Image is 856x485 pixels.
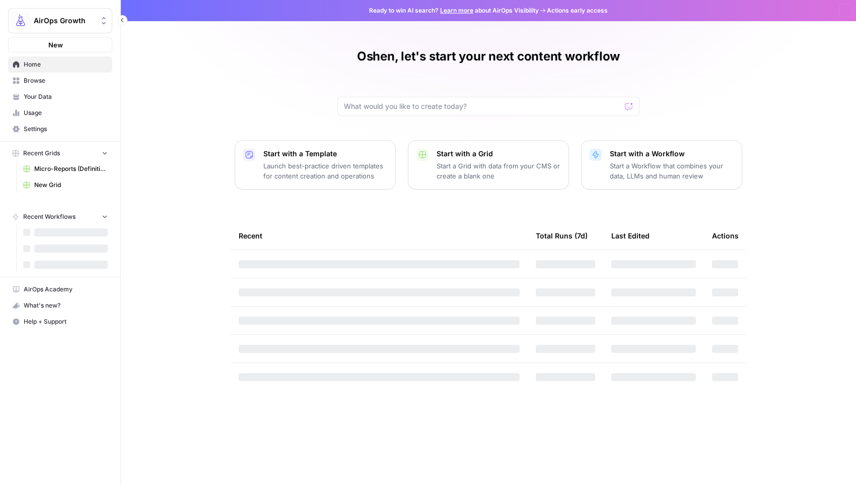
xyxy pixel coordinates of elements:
h1: Oshen, let's start your next content workflow [357,48,620,65]
div: What's new? [9,298,112,313]
span: New Grid [34,180,108,190]
input: What would you like to create today? [344,101,621,111]
button: Recent Grids [8,146,112,161]
span: AirOps Academy [24,285,108,294]
span: Ready to win AI search? about AirOps Visibility [369,6,539,15]
a: Browse [8,73,112,89]
div: Total Runs (7d) [536,222,588,250]
span: Usage [24,108,108,117]
p: Start a Grid with data from your CMS or create a blank one [437,161,560,181]
button: Workspace: AirOps Growth [8,8,112,33]
a: AirOps Academy [8,281,112,297]
p: Start with a Grid [437,149,560,159]
button: Help + Support [8,314,112,330]
div: Actions [712,222,739,250]
span: New [48,40,63,50]
button: Start with a GridStart a Grid with data from your CMS or create a blank one [408,140,569,190]
div: Recent [239,222,520,250]
button: New [8,37,112,52]
a: Micro-Reports (Definitions) [19,161,112,177]
a: Home [8,56,112,73]
a: Learn more [440,7,473,14]
img: AirOps Growth Logo [12,12,30,30]
span: Actions early access [547,6,608,15]
span: AirOps Growth [34,16,95,26]
button: Recent Workflows [8,209,112,224]
span: Micro-Reports (Definitions) [34,164,108,173]
span: Help + Support [24,317,108,326]
button: What's new? [8,297,112,314]
p: Start a Workflow that combines your data, LLMs and human review [610,161,734,181]
p: Launch best-practice driven templates for content creation and operations [263,161,387,181]
p: Start with a Workflow [610,149,734,159]
span: Recent Grids [23,149,60,158]
span: Home [24,60,108,69]
span: Browse [24,76,108,85]
span: Settings [24,125,108,134]
a: Your Data [8,89,112,105]
button: Start with a WorkflowStart a Workflow that combines your data, LLMs and human review [581,140,742,190]
a: Usage [8,105,112,121]
span: Your Data [24,92,108,101]
a: New Grid [19,177,112,193]
a: Settings [8,121,112,137]
p: Start with a Template [263,149,387,159]
div: Last Edited [611,222,650,250]
span: Recent Workflows [23,212,76,221]
button: Start with a TemplateLaunch best-practice driven templates for content creation and operations [235,140,396,190]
